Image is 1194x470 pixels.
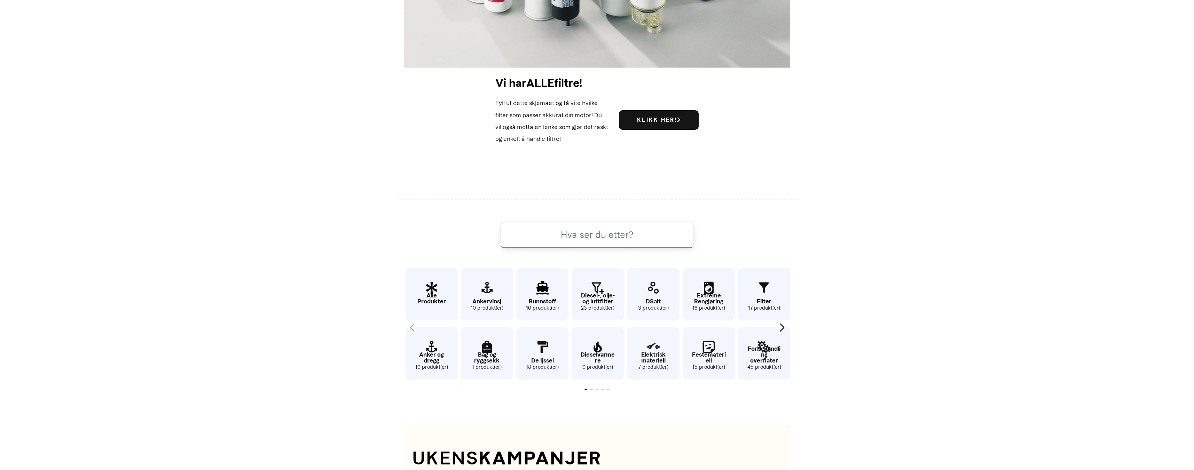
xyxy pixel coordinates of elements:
[526,77,554,90] span: ALLE
[406,293,458,304] p: Alle Produkter
[738,304,790,312] small: 17 produkt(er)
[626,324,679,381] div: 10 / 62
[572,364,624,371] small: 0 produkt(er)
[681,324,735,381] div: 12 / 62
[637,117,681,123] b: Klikk her!
[590,389,593,392] span: Go to slide 2
[459,324,513,381] div: 4 / 62
[572,352,624,364] p: Dieselvarmere
[515,265,568,322] div: 5 / 62
[619,110,699,130] a: Klikk her!
[495,97,608,145] p: Fyll ut dette skjemaet og få vite hvilke filter som passer akkurat din motor! Du vil også motta e...
[516,364,568,371] small: 18 produkt(er)
[683,268,735,320] a: Extreme Rengjøring 16 produkt(er)
[681,265,735,322] div: 11 / 62
[626,265,679,322] div: 9 / 62
[461,352,513,364] p: Bag og ryggsekk
[572,293,624,304] p: Diesel-, olje- og luftfilter
[516,304,568,312] small: 10 produkt(er)
[738,346,790,364] p: Forbehandling overflater
[738,298,790,304] p: Filter
[777,320,787,335] div: Next slide
[607,389,610,392] span: Go to slide 5
[738,327,790,380] a: Forbehandling overflater 45 produkt(er)
[479,447,602,469] b: Kampanjer
[627,327,680,380] a: Elektrisk materiell 7 produkt(er)
[627,268,680,320] a: DSalt 3 produkt(er)
[461,268,513,320] a: Ankervinsj 10 produkt(er)
[461,364,513,371] small: 1 produkt(er)
[406,364,458,371] small: 10 produkt(er)
[572,327,624,380] a: Dieselvarmere 0 produkt(er)
[406,327,458,380] a: Anker og dregg 10 produkt(er)
[683,293,735,304] p: Extreme Rengjøring
[459,265,513,322] div: 3 / 62
[738,268,790,320] a: Filter 17 produkt(er)
[596,389,598,392] span: Go to slide 3
[495,75,608,91] h3: Vi har filtre!
[683,327,735,380] a: Festemateriell 15 produkt(er)
[516,358,568,364] p: De Ijssel
[570,265,624,322] div: 7 / 62
[627,364,680,371] small: 7 produkt(er)
[572,304,624,312] small: 23 produkt(er)
[461,298,513,304] p: Ankervinsj
[627,304,680,312] small: 3 produkt(er)
[461,304,513,312] small: 10 produkt(er)
[738,364,790,371] small: 45 produkt(er)
[516,268,568,320] a: Bunnstoff 10 produkt(er)
[406,352,458,364] p: Anker og dregg
[516,327,568,380] a: De Ijssel 18 produkt(er)
[404,324,457,381] div: 2 / 62
[461,327,513,380] a: Bag og ryggsekk 1 produkt(er)
[683,352,735,364] p: Festemateriell
[601,389,604,392] span: Go to slide 4
[406,268,458,320] a: Alle Produkter
[501,222,694,248] input: Hva ser du etter?
[515,324,568,381] div: 6 / 62
[683,304,735,312] small: 16 produkt(er)
[627,352,680,364] p: Elektrisk materiell
[737,265,790,322] div: 13 / 62
[627,298,680,304] p: DSalt
[572,268,624,320] a: Diesel-, olje- og luftfilter 23 produkt(er)
[737,324,790,381] div: 14 / 62
[683,364,735,371] small: 15 produkt(er)
[584,389,587,392] span: Go to slide 1
[404,265,457,322] div: 1 / 62
[570,324,624,381] div: 8 / 62
[516,298,568,304] p: Bunnstoff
